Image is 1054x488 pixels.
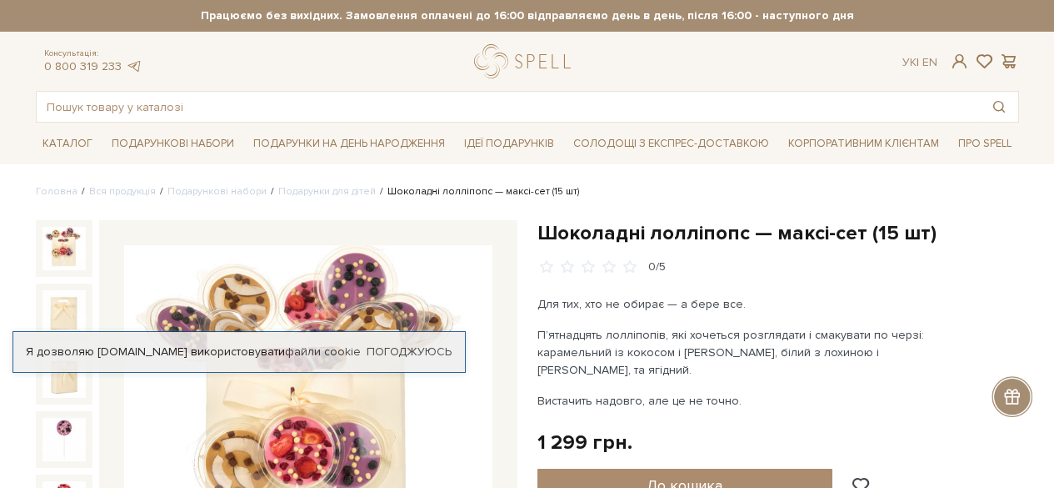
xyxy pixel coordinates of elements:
a: logo [474,44,578,78]
a: Каталог [36,131,99,157]
p: Вистачить надовго, але це не точно. [537,392,928,410]
p: Для тих, хто не обирає — а бере все. [537,295,928,313]
a: Вся продукція [89,185,156,198]
div: 0/5 [648,259,666,275]
p: П’ятнадцять лолліпопів, які хочеться розглядати і смакувати по черзі: карамельний із кокосом і [P... [537,326,928,379]
a: Головна [36,185,77,198]
a: Подарункові набори [105,131,241,157]
a: Подарунки на День народження [247,131,452,157]
a: telegram [126,59,142,73]
a: Ідеї подарунків [457,131,561,157]
a: En [922,55,937,69]
a: Корпоративним клієнтам [782,131,946,157]
div: 1 299 грн. [537,430,632,455]
a: Солодощі з експрес-доставкою [567,129,776,158]
a: Подарункові набори [167,185,267,198]
strong: Працюємо без вихідних. Замовлення оплачені до 16:00 відправляємо день в день, після 16:00 - насту... [36,8,1019,23]
img: Шоколадні лолліпопс — максі-сет (15 шт) [42,290,86,334]
img: Шоколадні лолліпопс — максі-сет (15 шт) [42,227,86,270]
img: Шоколадні лолліпопс — максі-сет (15 шт) [42,418,86,461]
input: Пошук товару у каталозі [37,92,980,122]
img: Шоколадні лолліпопс — максі-сет (15 шт) [42,354,86,397]
div: Ук [902,55,937,70]
button: Пошук товару у каталозі [980,92,1018,122]
h1: Шоколадні лолліпопс — максі-сет (15 шт) [537,220,1019,246]
a: Подарунки для дітей [278,185,376,198]
a: файли cookie [285,345,361,359]
li: Шоколадні лолліпопс — максі-сет (15 шт) [376,184,579,199]
div: Я дозволяю [DOMAIN_NAME] використовувати [13,345,465,360]
span: Консультація: [44,48,142,59]
a: Погоджуюсь [367,345,452,360]
span: | [917,55,919,69]
a: Про Spell [952,131,1018,157]
a: 0 800 319 233 [44,59,122,73]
